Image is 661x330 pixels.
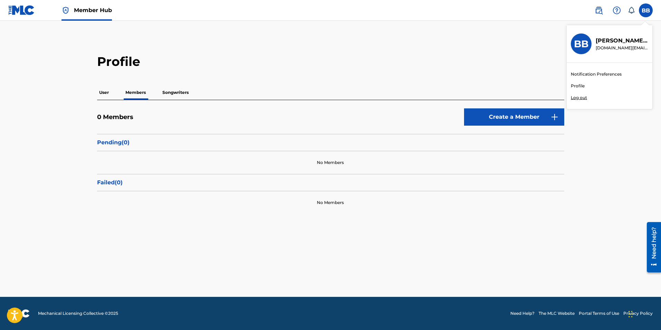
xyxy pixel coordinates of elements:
[626,297,661,330] iframe: Chat Widget
[97,113,133,121] h5: 0 Members
[574,38,588,50] h3: BB
[596,45,648,51] p: kevinelson.prod@gmail.com
[464,108,564,126] a: Create a Member
[571,83,585,89] a: Profile
[595,6,603,14] img: search
[610,3,624,17] div: Help
[571,71,622,77] a: Notification Preferences
[628,7,635,14] div: Notifications
[62,6,70,14] img: Top Rightsholder
[626,297,661,330] div: Виджет чата
[596,37,648,45] p: Bogdan Bodelan
[510,310,535,317] a: Need Help?
[74,6,112,14] span: Member Hub
[123,85,148,100] p: Members
[539,310,575,317] a: The MLC Website
[642,7,650,15] span: BB
[38,310,118,317] span: Mechanical Licensing Collective © 2025
[97,138,564,147] p: Pending ( 0 )
[579,310,619,317] a: Portal Terms of Use
[629,304,633,324] div: Перетащить
[97,54,564,69] h2: Profile
[160,85,191,100] p: Songwriters
[97,178,564,187] p: Failed ( 0 )
[613,6,621,14] img: help
[317,159,344,166] p: No Members
[317,200,344,206] p: No Members
[97,85,111,100] p: User
[571,95,587,101] p: Log out
[592,3,606,17] a: Public Search
[642,219,661,275] iframe: Resource Center
[8,5,35,15] img: MLC Logo
[639,3,653,17] div: User Menu
[623,310,653,317] a: Privacy Policy
[8,309,30,318] img: logo
[550,113,559,121] img: 9d2ae6d4665cec9f34b9.svg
